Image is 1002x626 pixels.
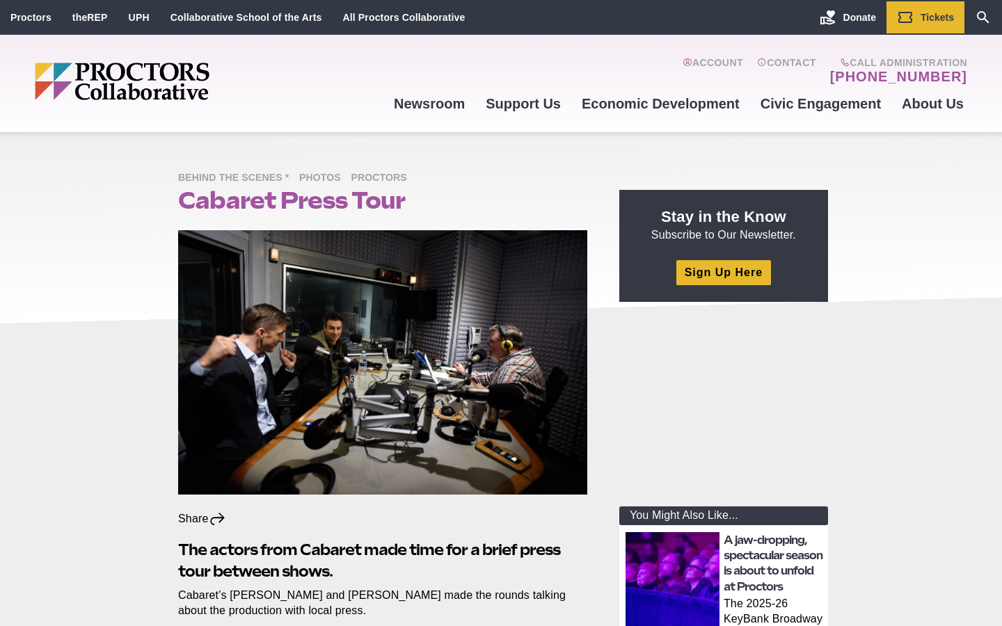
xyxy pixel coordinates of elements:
a: A jaw-dropping, spectacular season is about to unfold at Proctors [724,533,822,593]
div: You Might Also Like... [619,506,828,525]
div: Share [178,511,226,527]
strong: Stay in the Know [661,208,786,225]
p: Cabaret’s [PERSON_NAME] and [PERSON_NAME] made the rounds talking about the production with local... [178,588,587,618]
a: Proctors [351,171,413,183]
a: About Us [891,85,974,122]
a: Collaborative School of the Arts [170,12,322,23]
a: Donate [809,1,886,33]
a: Photos [299,171,348,183]
p: Subscribe to Our Newsletter. [636,207,811,243]
a: Proctors [10,12,51,23]
a: [PHONE_NUMBER] [830,68,967,85]
a: theREP [72,12,108,23]
a: UPH [129,12,150,23]
span: Donate [843,12,876,23]
a: Contact [757,57,816,85]
iframe: Advertisement [619,319,828,492]
span: Proctors [351,170,413,187]
span: Tickets [921,12,954,23]
a: Support Us [475,85,571,122]
img: thumbnail: A jaw-dropping, spectacular season is about to unfold at Proctors [626,532,719,626]
a: Account [683,57,743,85]
a: Economic Development [571,85,750,122]
a: Search [964,1,1002,33]
a: All Proctors Collaborative [342,12,465,23]
span: Photos [299,170,348,187]
a: Behind the Scenes * [178,171,296,183]
a: Sign Up Here [676,260,771,284]
span: Call Administration [826,57,967,68]
a: Civic Engagement [750,85,891,122]
span: Behind the Scenes * [178,170,296,187]
h2: The actors from Cabaret made time for a brief press tour between shows. [178,539,587,582]
h1: Cabaret Press Tour [178,187,587,214]
a: Tickets [886,1,964,33]
a: Newsroom [383,85,475,122]
img: Proctors logo [35,63,317,100]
